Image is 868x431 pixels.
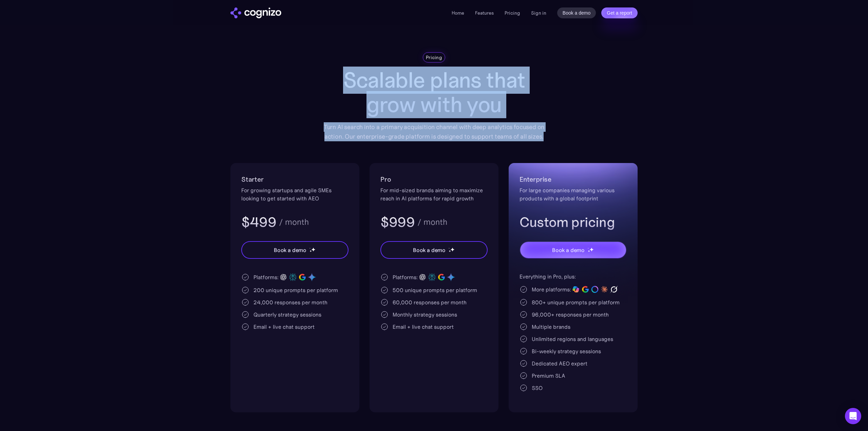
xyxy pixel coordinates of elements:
div: 24,000 responses per month [253,298,327,306]
h1: Scalable plans that grow with you [319,68,549,117]
div: For large companies managing various products with a global footprint [520,186,627,202]
div: Platforms: [253,273,279,281]
div: Bi-weekly strategy sessions [532,347,601,355]
div: Unlimited regions and languages [532,335,613,343]
h2: Pro [380,174,488,185]
div: / month [279,218,309,226]
div: 200 unique prompts per platform [253,286,338,294]
h3: $499 [241,213,276,231]
h2: Enterprise [520,174,627,185]
img: star [449,250,451,252]
a: Book a demostarstarstar [520,241,627,259]
h3: Custom pricing [520,213,627,231]
div: Platforms: [393,273,418,281]
img: star [450,247,455,252]
div: / month [417,218,447,226]
h2: Starter [241,174,348,185]
a: Get a report [601,7,638,18]
img: star [311,247,316,252]
div: Email + live chat support [253,323,315,331]
div: More platforms: [532,285,571,293]
a: Book a demostarstarstar [241,241,348,259]
img: star [589,247,594,252]
div: 60,000 responses per month [393,298,467,306]
a: Book a demo [557,7,596,18]
div: Book a demo [413,246,446,254]
img: star [309,248,310,249]
img: star [588,248,589,249]
div: Book a demo [552,246,585,254]
div: Turn AI search into a primary acquisition channel with deep analytics focused on action. Our ente... [319,122,549,141]
div: Book a demo [274,246,306,254]
img: star [449,248,450,249]
div: Open Intercom Messenger [845,408,861,424]
div: Monthly strategy sessions [393,310,457,319]
div: 500 unique prompts per platform [393,286,477,294]
h3: $999 [380,213,415,231]
img: cognizo logo [230,7,281,18]
div: Premium SLA [532,372,565,380]
img: star [309,250,312,252]
div: Everything in Pro, plus: [520,272,627,281]
div: Email + live chat support [393,323,454,331]
div: 800+ unique prompts per platform [532,298,620,306]
a: Home [452,10,464,16]
a: Pricing [505,10,520,16]
a: home [230,7,281,18]
a: Sign in [531,9,546,17]
div: For mid-sized brands aiming to maximize reach in AI platforms for rapid growth [380,186,488,202]
div: Quarterly strategy sessions [253,310,321,319]
a: Book a demostarstarstar [380,241,488,259]
div: Multiple brands [532,323,570,331]
div: Pricing [426,54,442,61]
div: For growing startups and agile SMEs looking to get started with AEO [241,186,348,202]
div: SSO [532,384,543,392]
a: Features [475,10,494,16]
div: Dedicated AEO expert [532,359,587,367]
img: star [588,250,590,252]
div: 96,000+ responses per month [532,310,609,319]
